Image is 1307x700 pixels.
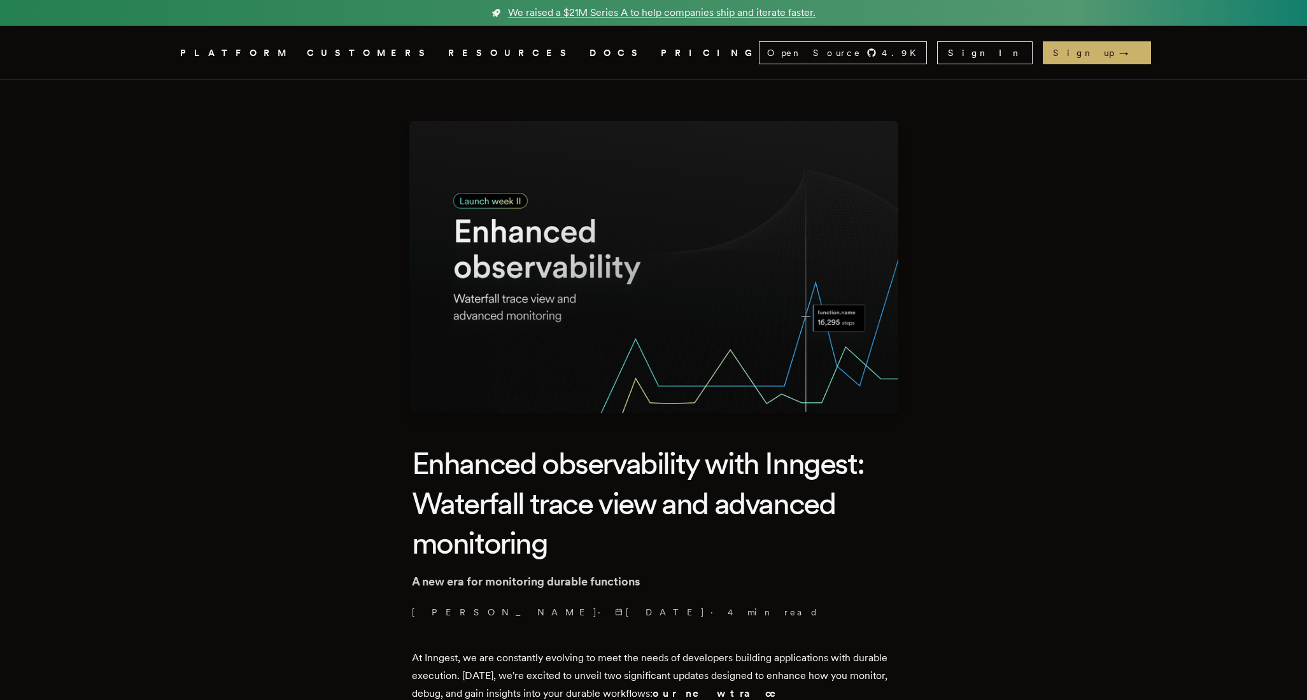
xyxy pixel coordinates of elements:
span: Open Source [767,46,861,59]
span: We raised a $21M Series A to help companies ship and iterate faster. [508,5,816,20]
a: Sign up [1043,41,1151,64]
a: DOCS [590,45,646,61]
img: Featured image for Enhanced observability with Inngest: Waterfall trace view and advanced monitor... [409,121,898,413]
a: CUSTOMERS [307,45,433,61]
span: [DATE] [615,606,705,619]
a: Sign In [937,41,1033,64]
p: A new era for monitoring durable functions [412,573,896,591]
button: RESOURCES [448,45,574,61]
h1: Enhanced observability with Inngest: Waterfall trace view and advanced monitoring [412,444,896,563]
button: PLATFORM [180,45,292,61]
p: [PERSON_NAME] · · [412,606,896,619]
a: PRICING [661,45,759,61]
span: 4 min read [728,606,819,619]
span: → [1119,46,1141,59]
span: 4.9 K [882,46,924,59]
nav: Global [145,26,1163,80]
